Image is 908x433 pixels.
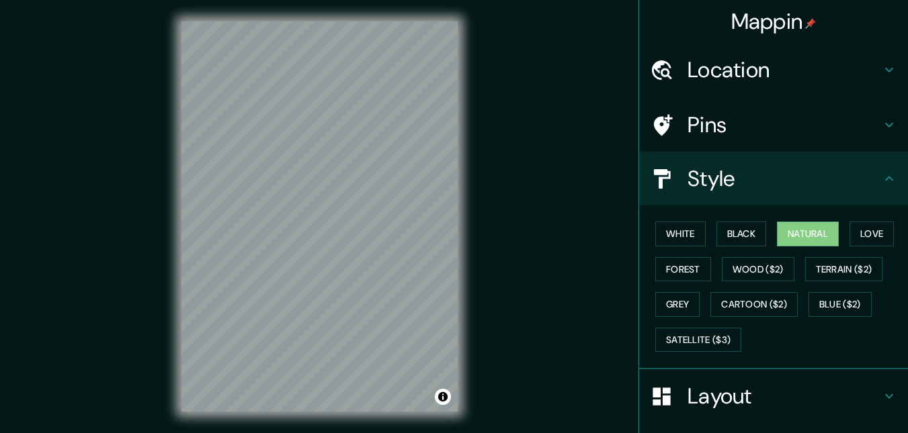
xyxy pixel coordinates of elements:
div: Pins [639,98,908,152]
h4: Layout [688,383,881,410]
button: Cartoon ($2) [710,292,798,317]
button: Grey [655,292,700,317]
div: Style [639,152,908,205]
button: Satellite ($3) [655,328,741,352]
h4: Style [688,165,881,192]
canvas: Map [181,21,458,412]
img: pin-icon.png [805,18,816,29]
iframe: Help widget launcher [788,381,893,418]
div: Layout [639,369,908,423]
h4: Location [688,56,881,83]
button: Blue ($2) [809,292,872,317]
button: Black [716,222,767,246]
button: Toggle attribution [435,389,451,405]
h4: Mappin [731,8,817,35]
div: Location [639,43,908,97]
button: Terrain ($2) [805,257,883,282]
button: White [655,222,706,246]
button: Love [850,222,894,246]
button: Forest [655,257,711,282]
h4: Pins [688,111,881,138]
button: Natural [777,222,839,246]
button: Wood ($2) [722,257,794,282]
